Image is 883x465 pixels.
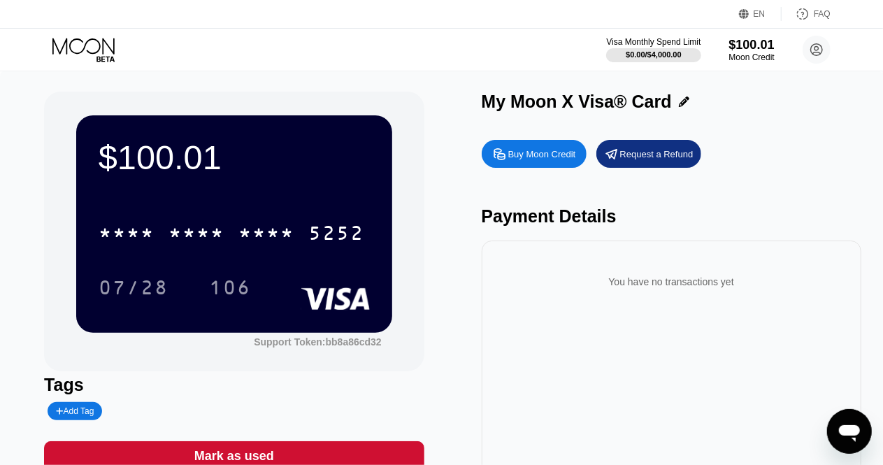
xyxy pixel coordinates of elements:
[782,7,831,21] div: FAQ
[44,375,424,395] div: Tags
[827,409,872,454] iframe: Button to launch messaging window
[99,138,370,177] div: $100.01
[99,278,168,301] div: 07/28
[508,148,576,160] div: Buy Moon Credit
[606,37,701,47] div: Visa Monthly Spend Limit
[254,336,382,348] div: Support Token:bb8a86cd32
[254,336,382,348] div: Support Token: bb8a86cd32
[729,38,775,52] div: $100.01
[482,140,587,168] div: Buy Moon Credit
[308,224,364,246] div: 5252
[606,37,701,62] div: Visa Monthly Spend Limit$0.00/$4,000.00
[620,148,694,160] div: Request a Refund
[56,406,94,416] div: Add Tag
[482,92,672,112] div: My Moon X Visa® Card
[482,206,861,227] div: Payment Details
[194,448,274,464] div: Mark as used
[754,9,766,19] div: EN
[199,270,261,305] div: 106
[729,52,775,62] div: Moon Credit
[209,278,251,301] div: 106
[493,262,850,301] div: You have no transactions yet
[88,270,179,305] div: 07/28
[729,38,775,62] div: $100.01Moon Credit
[814,9,831,19] div: FAQ
[48,402,102,420] div: Add Tag
[739,7,782,21] div: EN
[626,50,682,59] div: $0.00 / $4,000.00
[596,140,701,168] div: Request a Refund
